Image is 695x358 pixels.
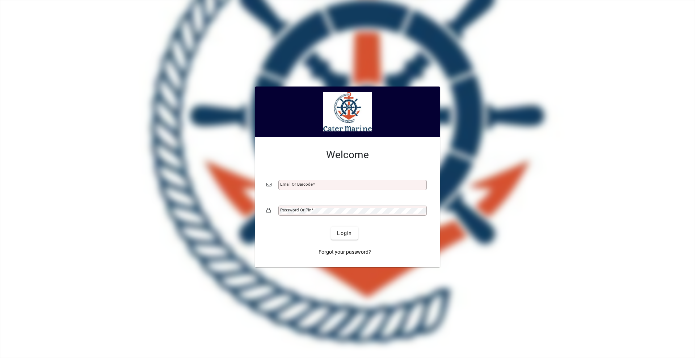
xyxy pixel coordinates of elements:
[266,149,429,161] h2: Welcome
[319,248,371,256] span: Forgot your password?
[337,229,352,237] span: Login
[280,182,313,187] mat-label: Email or Barcode
[331,227,358,240] button: Login
[280,207,311,212] mat-label: Password or Pin
[316,245,374,258] a: Forgot your password?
